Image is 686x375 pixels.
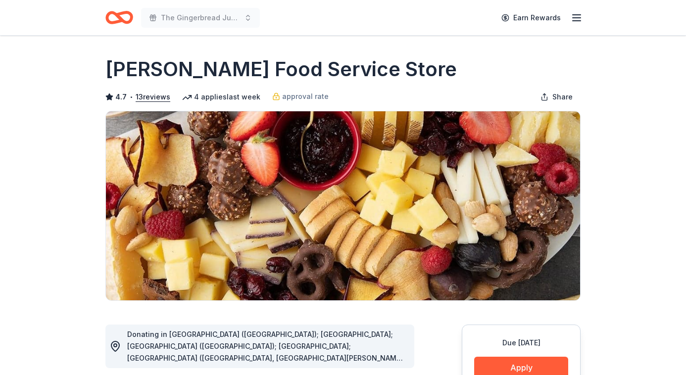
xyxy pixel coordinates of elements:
div: Due [DATE] [474,337,568,349]
button: The Gingerbread Jubilee [141,8,260,28]
span: The Gingerbread Jubilee [161,12,240,24]
div: 4 applies last week [182,91,260,103]
a: Earn Rewards [495,9,567,27]
a: approval rate [272,91,329,102]
span: Share [552,91,573,103]
a: Home [105,6,133,29]
img: Image for Gordon Food Service Store [106,111,580,300]
span: 4.7 [115,91,127,103]
h1: [PERSON_NAME] Food Service Store [105,55,457,83]
button: 13reviews [136,91,170,103]
span: approval rate [282,91,329,102]
span: • [130,93,133,101]
button: Share [533,87,581,107]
